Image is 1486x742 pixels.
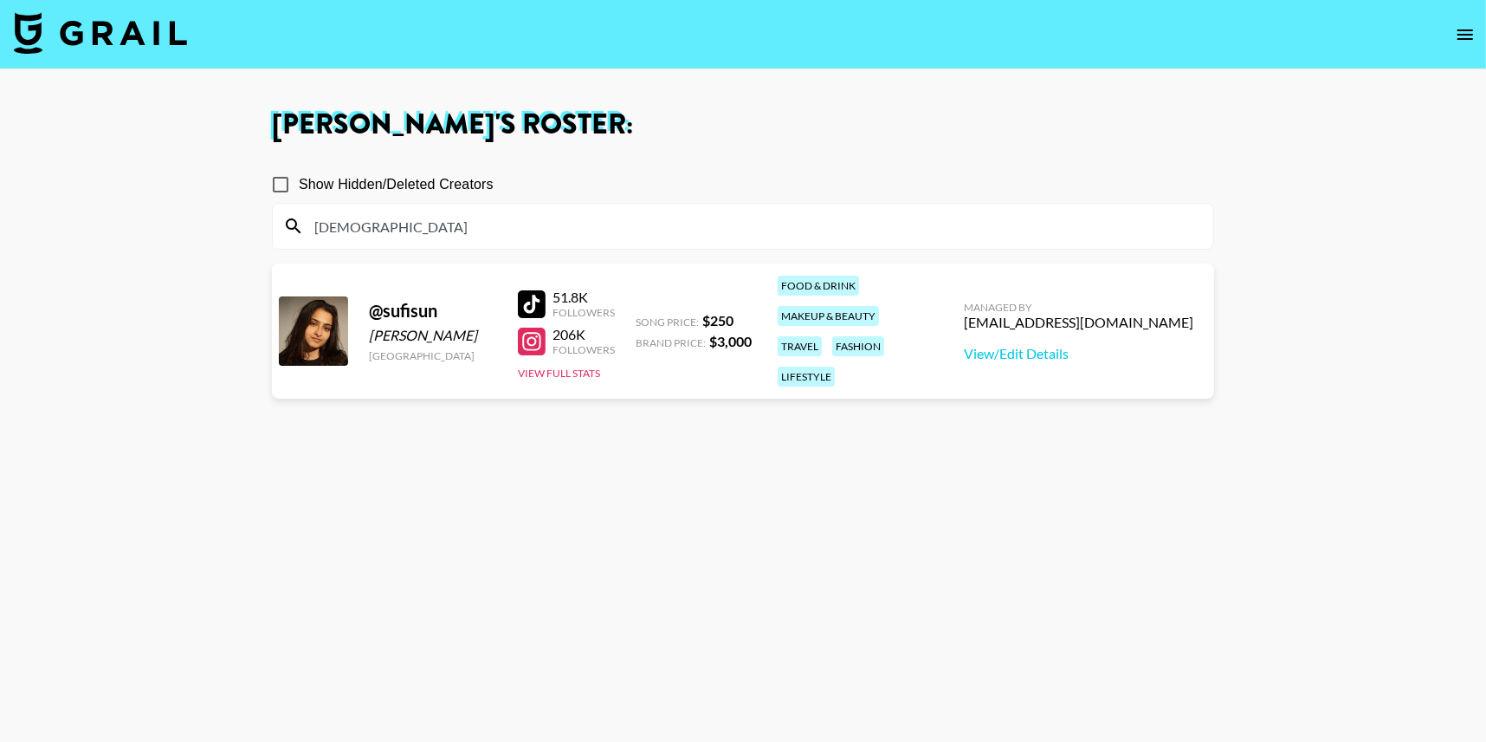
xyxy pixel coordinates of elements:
span: Brand Price: [636,336,706,349]
input: Search by User Name [304,212,1203,240]
div: [PERSON_NAME] [369,327,497,344]
div: 206K [552,326,615,343]
div: makeup & beauty [778,306,879,326]
div: Managed By [964,301,1193,314]
button: View Full Stats [518,367,600,380]
img: Grail Talent [14,12,187,54]
div: lifestyle [778,367,835,387]
div: [EMAIL_ADDRESS][DOMAIN_NAME] [964,314,1193,331]
span: Song Price: [636,316,699,329]
div: fashion [832,336,884,356]
strong: $ 250 [702,312,733,329]
div: [GEOGRAPHIC_DATA] [369,349,497,362]
span: Show Hidden/Deleted Creators [299,174,494,195]
strong: $ 3,000 [709,333,752,349]
div: travel [778,336,822,356]
a: View/Edit Details [964,345,1193,362]
div: 51.8K [552,289,615,306]
h1: [PERSON_NAME] 's Roster: [272,111,1214,139]
button: open drawer [1448,17,1483,52]
div: Followers [552,343,615,356]
div: food & drink [778,276,859,296]
div: @ sufisun [369,300,497,322]
div: Followers [552,306,615,319]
